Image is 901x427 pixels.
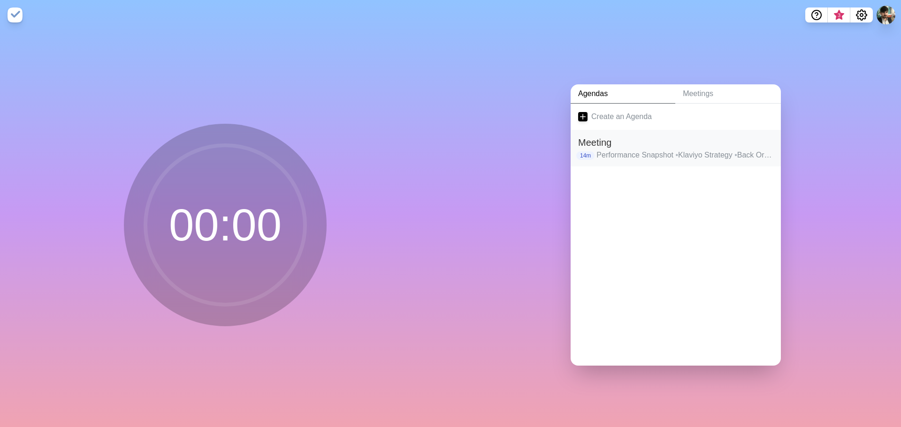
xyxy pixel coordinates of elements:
[675,151,678,159] span: •
[571,104,781,130] a: Create an Agenda
[578,135,773,150] h2: Meeting
[835,12,843,19] span: 3
[8,7,23,22] img: timeblocks logo
[571,84,675,104] a: Agendas
[805,7,828,22] button: Help
[828,7,850,22] button: What’s new
[850,7,873,22] button: Settings
[596,150,773,161] p: Performance Snapshot Klaviyo Strategy Back Orders / Low Stocks
[675,84,781,104] a: Meetings
[576,151,595,160] p: 14m
[734,151,737,159] span: •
